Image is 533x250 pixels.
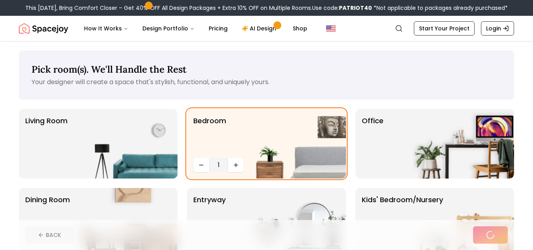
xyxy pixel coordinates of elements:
p: Your designer will create a space that's stylish, functional, and uniquely yours. [32,77,501,87]
span: Use code: [312,4,372,12]
a: Shop [286,21,314,36]
a: AI Design [236,21,285,36]
b: PATRIOT40 [339,4,372,12]
nav: Global [19,16,514,41]
p: Bedroom [193,115,226,155]
img: United States [326,24,336,33]
a: Spacejoy [19,21,68,36]
p: Office [362,115,383,172]
img: Living Room [77,109,178,179]
button: Increase quantity [228,158,244,172]
span: 1 [212,160,225,170]
a: Start Your Project [414,21,475,36]
span: Pick room(s). We'll Handle the Rest [32,63,187,75]
span: *Not applicable to packages already purchased* [372,4,508,12]
a: Pricing [202,21,234,36]
button: Decrease quantity [193,158,209,172]
nav: Main [78,21,314,36]
img: Office [413,109,514,179]
a: Login [481,21,514,36]
div: This [DATE], Bring Comfort Closer – Get 40% OFF All Design Packages + Extra 10% OFF on Multiple R... [25,4,508,12]
img: Spacejoy Logo [19,21,68,36]
img: Bedroom [245,109,346,179]
button: Design Portfolio [136,21,201,36]
button: How It Works [78,21,135,36]
p: Living Room [25,115,67,172]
